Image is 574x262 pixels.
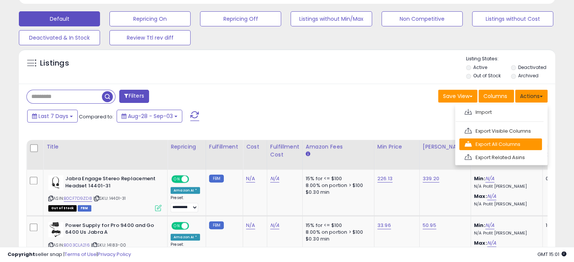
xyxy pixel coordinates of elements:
div: Fulfillment [209,143,240,151]
div: Cost [246,143,264,151]
h5: Listings [40,58,69,69]
a: N/A [485,175,494,182]
div: Fulfillment Cost [270,143,299,159]
b: Max: [474,193,487,200]
div: $0.30 min [306,236,368,242]
div: 15% for <= $100 [306,222,368,229]
div: Title [46,143,164,151]
button: Actions [515,90,548,103]
div: Repricing [171,143,203,151]
button: Listings without Min/Max [291,11,372,26]
div: $0.30 min [306,189,368,196]
button: Repricing Off [200,11,281,26]
p: N/A Profit [PERSON_NAME] [474,184,537,189]
div: ASIN: [48,175,162,210]
b: Power Supply for Pro 9400 and Go 6400 Us Jabra A [65,222,157,238]
label: Archived [518,72,538,79]
button: Listings without Cost [472,11,553,26]
button: Non Competitive [382,11,463,26]
span: Compared to: [79,113,114,120]
small: FBM [209,221,224,229]
a: 339.20 [423,175,439,182]
a: Privacy Policy [98,251,131,258]
div: Min Price [377,143,416,151]
span: Last 7 Days [38,112,68,120]
div: 8.00% on portion > $100 [306,229,368,236]
button: Aug-28 - Sep-03 [117,110,182,123]
label: Out of Stock [473,72,501,79]
span: OFF [188,222,200,229]
span: All listings that are currently out of stock and unavailable for purchase on Amazon [48,205,77,211]
b: Min: [474,175,485,182]
div: Amazon AI * [171,187,200,194]
span: OFF [188,176,200,182]
span: ON [172,222,182,229]
p: Listing States: [466,55,555,63]
b: Max: [474,239,487,247]
small: Amazon Fees. [306,151,310,158]
div: 10 [546,222,569,229]
button: Deactivated & In Stock [19,30,100,45]
a: N/A [246,222,255,229]
div: 8.00% on portion > $100 [306,182,368,189]
span: | SKU: 14401-31 [93,195,126,201]
small: FBM [209,175,224,182]
button: Last 7 Days [27,110,78,123]
span: ON [172,176,182,182]
div: 0 [546,175,569,182]
button: Filters [119,90,149,103]
div: ASIN: [48,222,162,257]
b: Jabra Engage Stereo Replacement Headset 14401-31 [65,175,157,191]
a: N/A [487,193,496,200]
span: Columns [483,92,507,100]
span: FBM [78,205,91,211]
a: Terms of Use [65,251,97,258]
p: N/A Profit [PERSON_NAME] [474,202,537,207]
div: Amazon AI * [171,234,200,241]
div: Preset: [171,195,200,212]
button: Columns [479,90,514,103]
a: N/A [270,175,279,182]
p: N/A Profit [PERSON_NAME] [474,231,537,236]
a: Export Related Asins [459,152,542,163]
strong: Copyright [8,251,35,258]
a: Export All Columns [459,138,542,150]
a: 50.95 [423,222,436,229]
a: N/A [246,175,255,182]
a: N/A [487,239,496,247]
label: Active [473,64,487,70]
a: Export Visible Columns [459,125,542,137]
label: Deactivated [518,64,546,70]
a: Import [459,106,542,118]
img: 41wGdWAt3oL._SL40_.jpg [48,222,63,237]
a: 226.13 [377,175,392,182]
a: 33.96 [377,222,391,229]
button: Default [19,11,100,26]
img: 4166kMC83PL._SL40_.jpg [48,175,63,190]
div: [PERSON_NAME] [423,143,468,151]
span: Aug-28 - Sep-03 [128,112,173,120]
a: N/A [270,222,279,229]
div: 15% for <= $100 [306,175,368,182]
span: 2025-09-11 15:01 GMT [537,251,566,258]
button: Repricing On [109,11,191,26]
b: Min: [474,222,485,229]
button: Review Ttl rev diff [109,30,191,45]
div: Amazon Fees [306,143,371,151]
a: B0CF7D9ZD8 [64,195,92,202]
button: Save View [438,90,477,103]
div: seller snap | | [8,251,131,258]
a: N/A [485,222,494,229]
